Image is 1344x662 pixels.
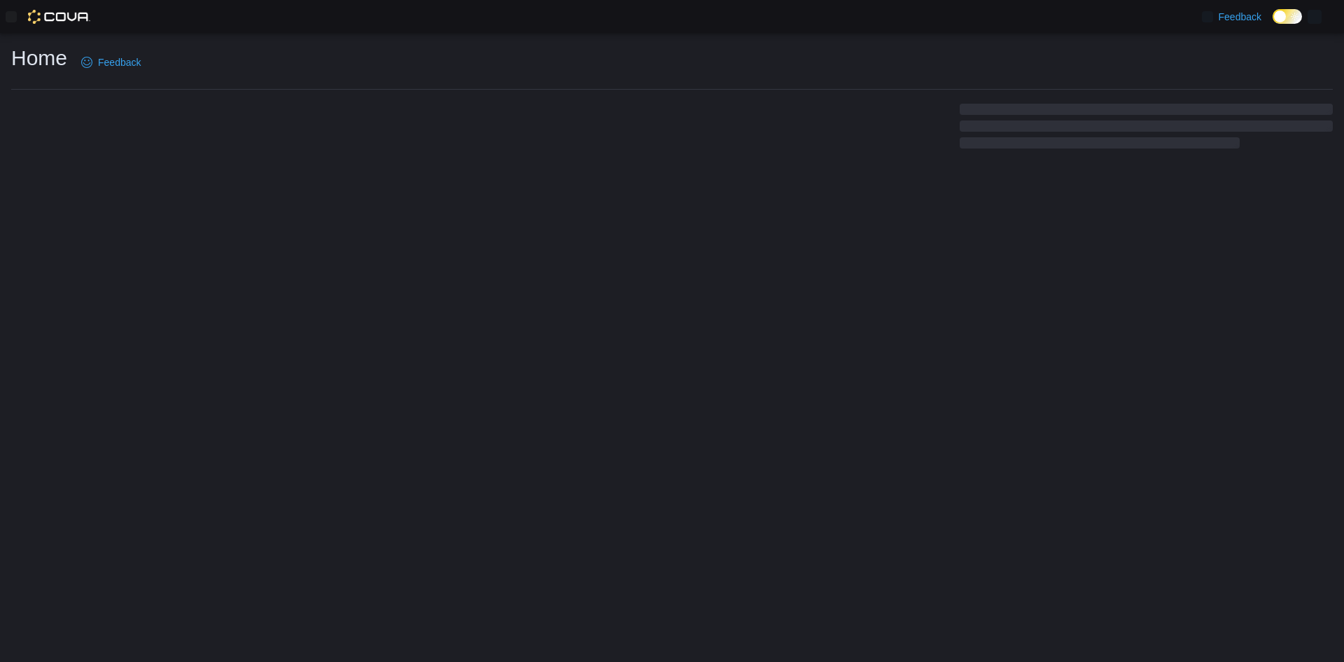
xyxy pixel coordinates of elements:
a: Feedback [1196,3,1267,31]
input: Dark Mode [1273,9,1302,24]
span: Feedback [1219,10,1261,24]
a: Feedback [76,48,146,76]
img: Cova [28,10,90,24]
span: Feedback [98,55,141,69]
span: Loading [960,106,1333,151]
h1: Home [11,44,67,72]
